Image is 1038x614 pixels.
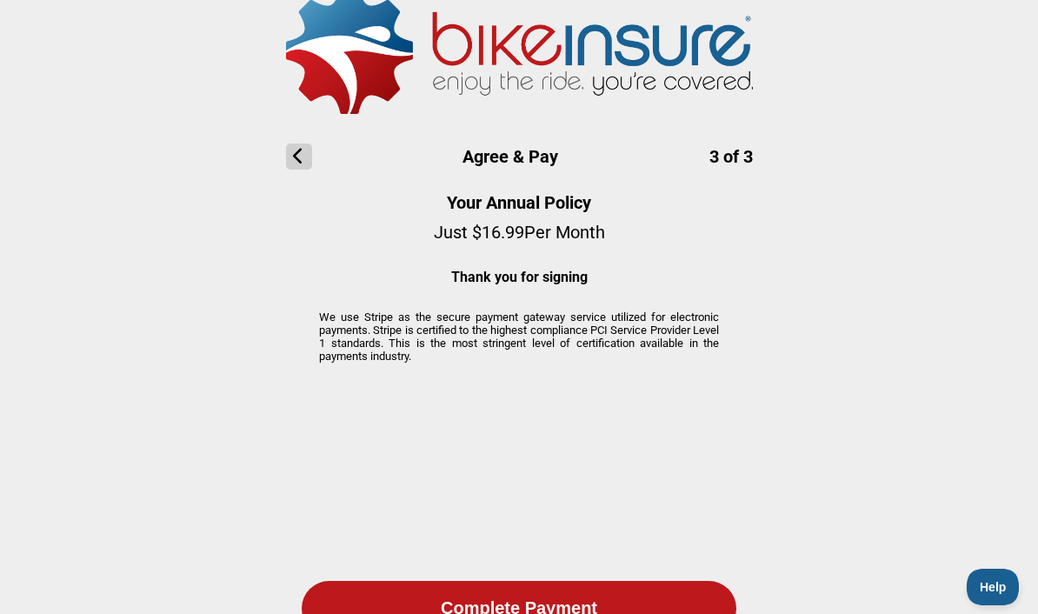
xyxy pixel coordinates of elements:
h2: Your Annual Policy [434,192,605,213]
span: 3 of 3 [709,146,753,167]
iframe: Toggle Customer Support [967,569,1021,605]
h1: Agree & Pay [286,143,753,170]
p: We use Stripe as the secure payment gateway service utilized for electronic payments. Stripe is c... [319,310,719,363]
iframe: Secure payment input frame [311,370,727,558]
p: Thank you for signing [434,269,605,285]
p: Just $ 16.99 Per Month [434,222,605,243]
